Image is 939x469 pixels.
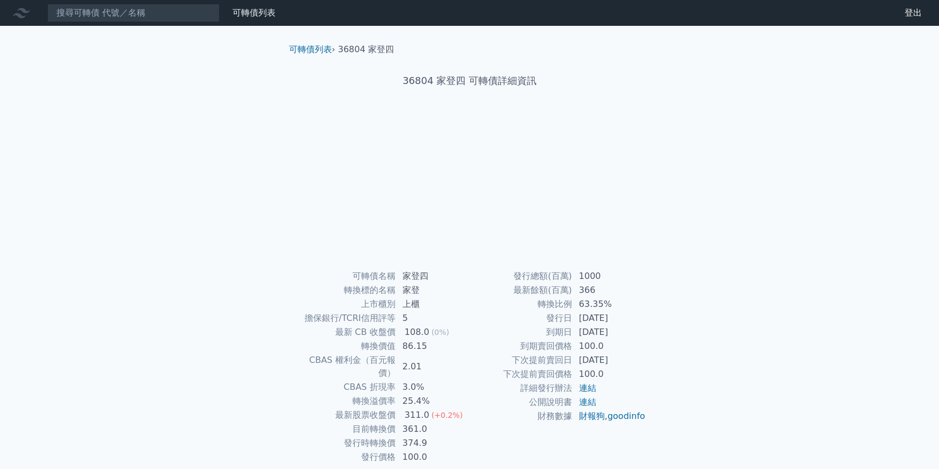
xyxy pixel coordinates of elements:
td: 家登四 [396,269,470,283]
td: 發行總額(百萬) [470,269,573,283]
td: 下次提前賣回價格 [470,367,573,381]
td: 100.0 [396,450,470,464]
span: (0%) [432,328,449,337]
a: 連結 [579,383,596,393]
td: 上櫃 [396,297,470,311]
a: 財報狗 [579,411,605,421]
td: , [573,409,646,423]
div: 聊天小工具 [885,417,939,469]
a: 連結 [579,397,596,407]
a: 可轉債列表 [289,44,332,54]
td: 轉換比例 [470,297,573,311]
td: [DATE] [573,353,646,367]
td: [DATE] [573,325,646,339]
td: 到期日 [470,325,573,339]
td: 最新餘額(百萬) [470,283,573,297]
td: 最新股票收盤價 [293,408,396,422]
td: 公開說明書 [470,395,573,409]
td: 到期賣回價格 [470,339,573,353]
td: CBAS 折現率 [293,380,396,394]
td: 86.15 [396,339,470,353]
div: 108.0 [403,326,432,339]
td: 366 [573,283,646,297]
td: 詳細發行辦法 [470,381,573,395]
span: (+0.2%) [432,411,463,419]
td: 63.35% [573,297,646,311]
td: 361.0 [396,422,470,436]
input: 搜尋可轉債 代號／名稱 [47,4,220,22]
td: 下次提前賣回日 [470,353,573,367]
td: 3.0% [396,380,470,394]
td: 發行日 [470,311,573,325]
td: 25.4% [396,394,470,408]
td: 家登 [396,283,470,297]
td: 可轉債名稱 [293,269,396,283]
td: 轉換價值 [293,339,396,353]
a: 可轉債列表 [232,8,276,18]
td: 目前轉換價 [293,422,396,436]
td: 上市櫃別 [293,297,396,311]
td: 374.9 [396,436,470,450]
div: 311.0 [403,409,432,422]
iframe: Chat Widget [885,417,939,469]
td: 100.0 [573,339,646,353]
li: › [289,43,335,56]
td: 發行價格 [293,450,396,464]
a: goodinfo [608,411,645,421]
td: 轉換溢價率 [293,394,396,408]
td: [DATE] [573,311,646,325]
td: 最新 CB 收盤價 [293,325,396,339]
h1: 36804 家登四 可轉債詳細資訊 [280,73,659,88]
td: 擔保銀行/TCRI信用評等 [293,311,396,325]
td: CBAS 權利金（百元報價） [293,353,396,380]
td: 發行時轉換價 [293,436,396,450]
td: 100.0 [573,367,646,381]
td: 1000 [573,269,646,283]
td: 2.01 [396,353,470,380]
li: 36804 家登四 [338,43,394,56]
a: 登出 [896,4,930,22]
td: 財務數據 [470,409,573,423]
td: 5 [396,311,470,325]
td: 轉換標的名稱 [293,283,396,297]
